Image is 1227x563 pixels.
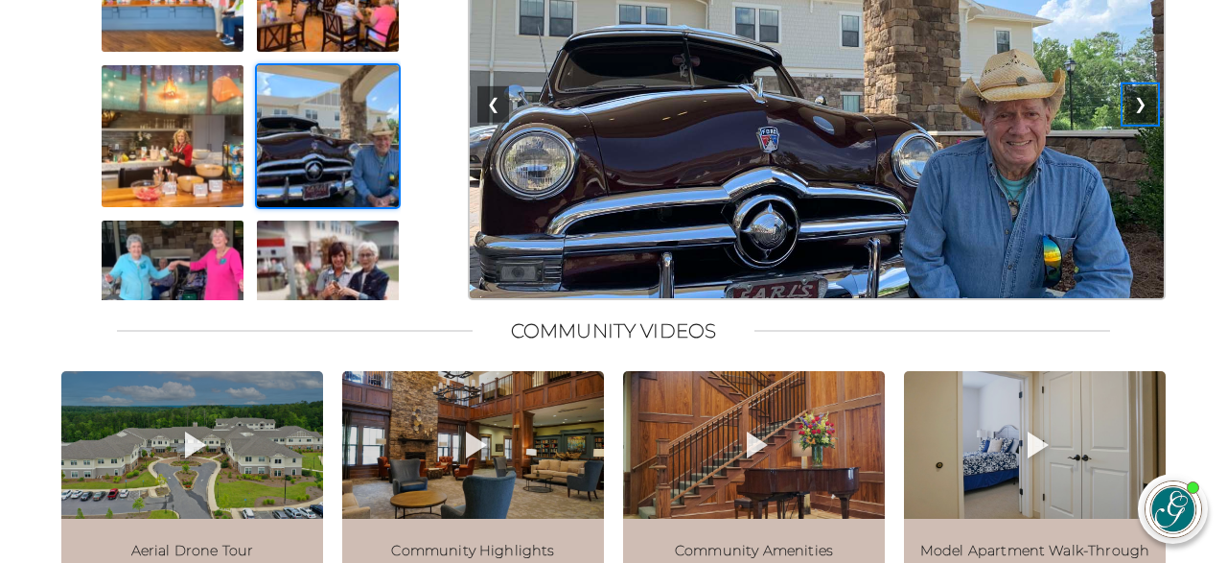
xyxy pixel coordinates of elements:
[391,543,554,559] span: Community Highlights
[1146,481,1201,537] img: avatar
[675,543,833,559] span: Community Amenities
[511,319,717,342] h2: Community Videos
[477,85,509,122] button: Previous Image
[920,543,1149,559] span: Model Apartment Walk-Through
[1124,85,1156,122] button: Next Image
[131,543,254,559] span: Aerial Drone Tour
